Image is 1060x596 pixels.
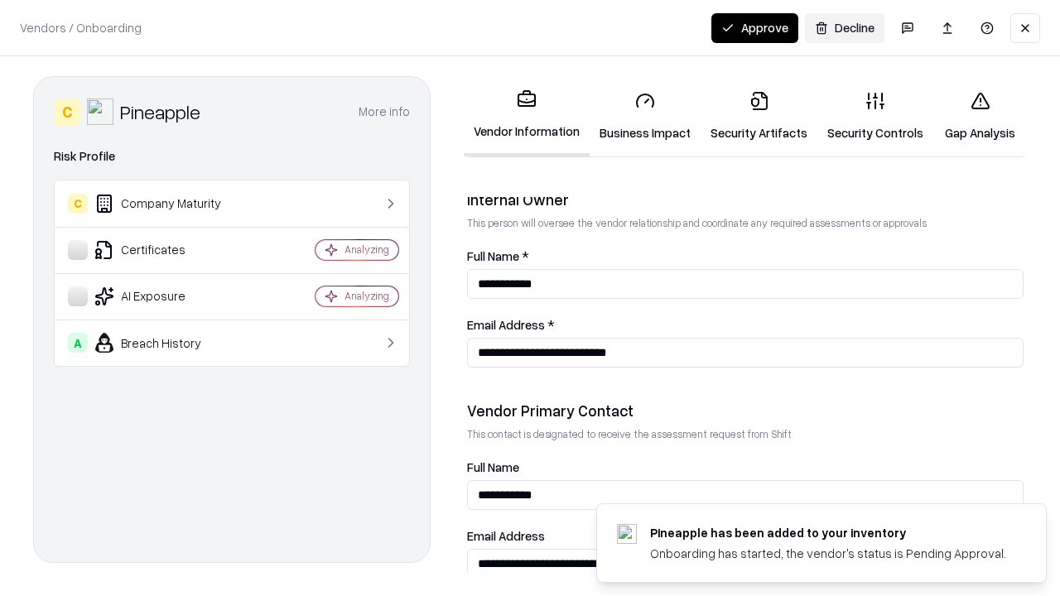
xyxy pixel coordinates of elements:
[467,427,1024,441] p: This contact is designated to receive the assessment request from Shift
[467,401,1024,421] div: Vendor Primary Contact
[120,99,200,125] div: Pineapple
[467,530,1024,542] label: Email Address
[467,216,1024,230] p: This person will oversee the vendor relationship and coordinate any required assessments or appro...
[344,289,389,303] div: Analyzing
[68,286,266,306] div: AI Exposure
[817,78,933,155] a: Security Controls
[617,524,637,544] img: pineappleenergy.com
[590,78,701,155] a: Business Impact
[467,190,1024,209] div: Internal Owner
[650,545,1006,562] div: Onboarding has started, the vendor's status is Pending Approval.
[68,194,266,214] div: Company Maturity
[467,250,1024,262] label: Full Name *
[20,19,142,36] p: Vendors / Onboarding
[68,194,88,214] div: C
[467,319,1024,331] label: Email Address *
[68,333,266,353] div: Breach History
[359,97,410,127] button: More info
[68,333,88,353] div: A
[650,524,1006,541] div: Pineapple has been added to your inventory
[68,240,266,260] div: Certificates
[464,76,590,156] a: Vendor Information
[933,78,1027,155] a: Gap Analysis
[87,99,113,125] img: Pineapple
[805,13,884,43] button: Decline
[54,147,410,166] div: Risk Profile
[54,99,80,125] div: C
[344,243,389,257] div: Analyzing
[701,78,817,155] a: Security Artifacts
[467,461,1024,473] label: Full Name
[711,13,798,43] button: Approve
